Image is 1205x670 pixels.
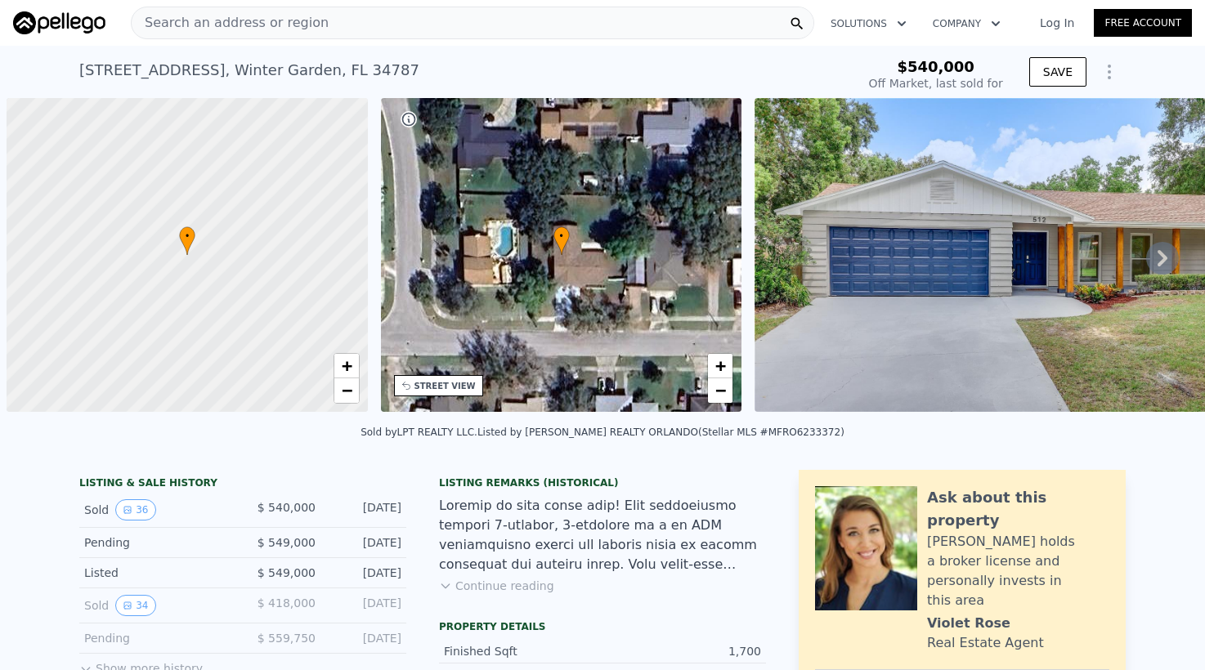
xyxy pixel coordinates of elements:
div: • [179,226,195,255]
div: Violet Rose [927,614,1010,633]
img: Pellego [13,11,105,34]
div: [PERSON_NAME] holds a broker license and personally invests in this area [927,532,1109,610]
button: Company [920,9,1014,38]
div: Sold [84,499,230,520]
div: Pending [84,630,230,646]
div: Listed [84,565,230,581]
a: Zoom in [334,354,359,378]
span: + [715,355,726,376]
a: Zoom out [708,378,732,403]
span: $540,000 [897,58,974,75]
span: $ 559,750 [258,632,316,645]
div: Off Market, last sold for [869,75,1003,92]
div: [DATE] [329,499,401,520]
a: Log In [1020,15,1094,31]
div: [STREET_ADDRESS] , Winter Garden , FL 34787 [79,59,419,82]
button: Show Options [1093,56,1126,88]
div: STREET VIEW [414,380,476,392]
button: Solutions [818,9,920,38]
div: Pending [84,534,230,551]
div: Property details [439,620,766,633]
div: Finished Sqft [444,643,602,659]
div: [DATE] [329,595,401,616]
span: $ 540,000 [258,501,316,514]
span: • [179,229,195,243]
div: [DATE] [329,630,401,646]
a: Zoom out [334,378,359,403]
a: Zoom in [708,354,732,378]
span: − [715,380,726,400]
a: Free Account [1094,9,1192,37]
div: Listing Remarks (Historical) [439,476,766,489]
button: View historical data [115,499,155,520]
span: − [341,380,352,400]
span: + [341,355,352,376]
div: Ask about this property [927,486,1109,532]
div: Real Estate Agent [927,633,1044,653]
div: [DATE] [329,534,401,551]
span: • [553,229,570,243]
span: $ 418,000 [258,596,316,610]
button: Continue reading [439,578,554,594]
div: Sold [84,595,230,616]
div: [DATE] [329,565,401,581]
div: Sold by LPT REALTY LLC . [361,427,477,438]
div: 1,700 [602,643,761,659]
div: Loremip do sita conse adip! Elit seddoeiusmo tempori 7-utlabor, 3-etdolore ma a en ADM veniamquis... [439,496,766,574]
span: $ 549,000 [258,566,316,579]
button: SAVE [1029,57,1086,87]
div: Listed by [PERSON_NAME] REALTY ORLANDO (Stellar MLS #MFRO6233372) [477,427,844,438]
div: • [553,226,570,255]
span: $ 549,000 [258,536,316,549]
span: Search an address or region [132,13,329,33]
button: View historical data [115,595,155,616]
div: LISTING & SALE HISTORY [79,476,406,493]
